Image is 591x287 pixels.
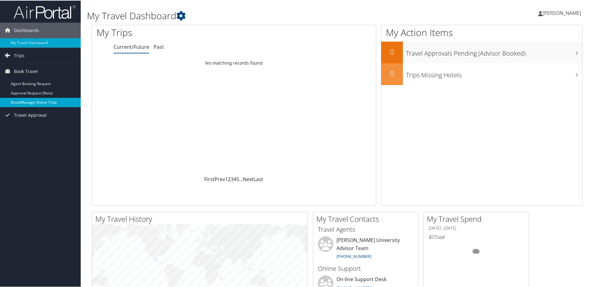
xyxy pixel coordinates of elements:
[406,45,582,57] h3: Travel Approvals Pending (Advisor Booked)
[381,68,403,78] h2: 0
[14,22,39,38] span: Dashboards
[204,175,214,182] a: First
[381,46,403,57] h2: 0
[381,41,582,63] a: 0Travel Approvals Pending (Advisor Booked)
[154,43,164,50] a: Past
[318,264,413,272] h3: Online Support
[214,175,225,182] a: Prev
[14,63,38,79] span: Book Travel
[225,175,228,182] a: 1
[239,175,243,182] span: …
[427,213,529,224] h2: My Travel Spend
[316,213,418,224] h2: My Travel Contacts
[543,9,581,16] span: [PERSON_NAME]
[233,175,236,182] a: 4
[14,47,25,63] span: Trips
[254,175,263,182] a: Last
[231,175,233,182] a: 3
[14,4,76,19] img: airportal-logo.png
[14,107,47,122] span: Travel Approval
[428,233,524,240] h6: Total
[381,25,582,39] h1: My Action Items
[114,43,149,50] a: Current/Future
[97,25,253,39] h1: My Trips
[318,225,413,233] h3: Travel Agents
[92,57,376,68] td: No matching records found
[236,175,239,182] a: 5
[315,236,417,261] li: [PERSON_NAME] University Advisor Team
[406,67,582,79] h3: Trips Missing Hotels
[95,213,307,224] h2: My Travel History
[538,3,587,22] a: [PERSON_NAME]
[228,175,231,182] a: 2
[428,233,434,240] span: $0
[243,175,254,182] a: Next
[87,9,421,22] h1: My Travel Dashboard
[381,63,582,84] a: 0Trips Missing Hotels
[428,225,524,230] h6: [DATE] - [DATE]
[474,249,479,253] tspan: 0%
[336,253,371,258] a: [PHONE_NUMBER]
